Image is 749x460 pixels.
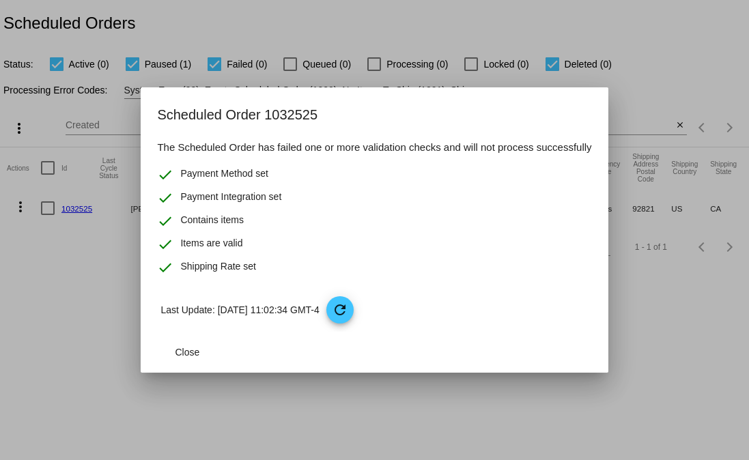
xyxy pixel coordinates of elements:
h4: The Scheduled Order has failed one or more validation checks and will not process successfully [157,139,591,156]
mat-icon: check [157,167,173,183]
p: Last Update: [DATE] 11:02:34 GMT-4 [160,296,591,324]
mat-icon: refresh [332,302,348,318]
span: Payment Method set [180,167,268,183]
mat-icon: check [157,236,173,253]
mat-icon: check [157,213,173,229]
span: Payment Integration set [180,190,281,206]
span: Items are valid [180,236,242,253]
mat-icon: check [157,190,173,206]
button: Close dialog [157,340,217,364]
span: Shipping Rate set [180,259,256,276]
span: Contains items [180,213,244,229]
h2: Scheduled Order 1032525 [157,104,591,126]
span: Close [175,347,200,358]
mat-icon: check [157,259,173,276]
